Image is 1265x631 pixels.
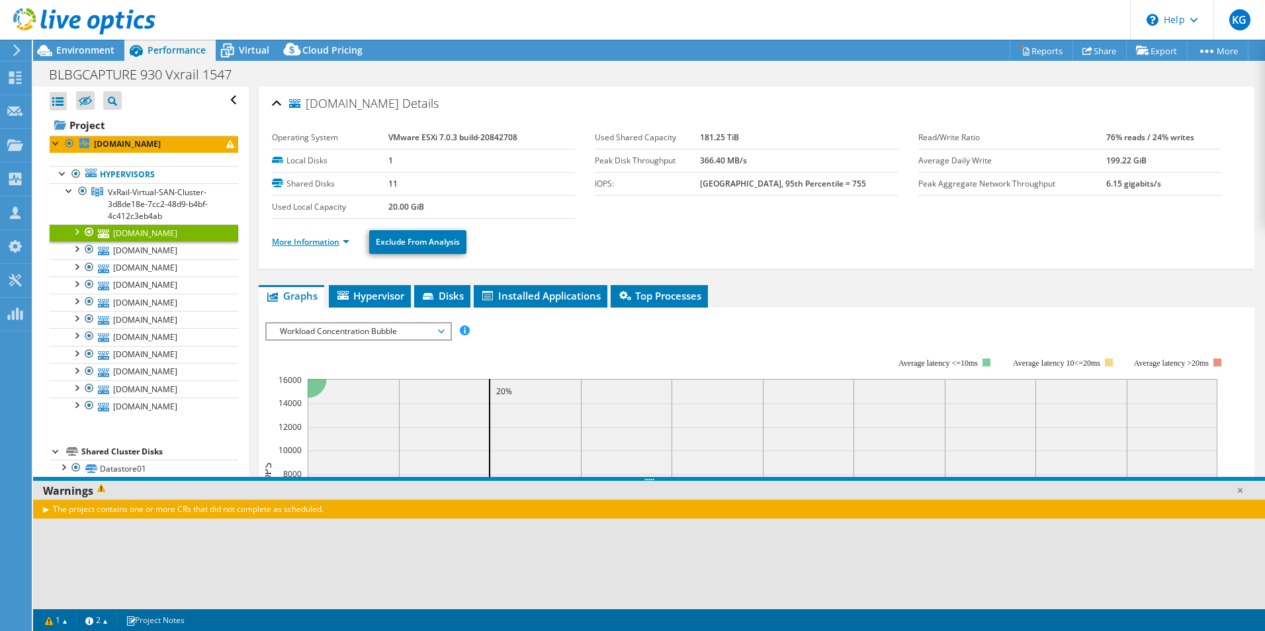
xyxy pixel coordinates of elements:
[50,183,238,224] a: VxRail-Virtual-SAN-Cluster-3d8de18e-7cc2-48d9-b4bf-4c412c3eb4ab
[918,131,1106,144] label: Read/Write Ratio
[369,230,466,254] a: Exclude From Analysis
[1106,155,1147,166] b: 199.22 GiB
[36,612,77,628] a: 1
[918,154,1106,167] label: Average Daily Write
[50,398,238,415] a: [DOMAIN_NAME]
[480,289,601,302] span: Installed Applications
[279,398,302,409] text: 14000
[388,132,517,143] b: VMware ESXi 7.0.3 build-20842708
[1072,40,1127,61] a: Share
[239,44,269,56] span: Virtual
[283,468,302,480] text: 8000
[421,289,464,302] span: Disks
[1229,9,1250,30] span: KG
[81,444,238,460] div: Shared Cluster Disks
[1106,132,1194,143] b: 76% reads / 24% writes
[595,154,700,167] label: Peak Disk Throughput
[148,44,206,56] span: Performance
[700,132,739,143] b: 181.25 TiB
[50,294,238,311] a: [DOMAIN_NAME]
[1134,358,1209,368] text: Average latency >20ms
[595,131,700,144] label: Used Shared Capacity
[50,259,238,276] a: [DOMAIN_NAME]
[279,374,302,386] text: 16000
[265,289,318,302] span: Graphs
[272,236,349,247] a: More Information
[1013,358,1100,368] tspan: Average latency 10<=20ms
[50,114,238,136] a: Project
[94,138,161,149] b: [DOMAIN_NAME]
[50,460,238,477] a: Datastore01
[50,136,238,153] a: [DOMAIN_NAME]
[50,166,238,183] a: Hypervisors
[56,44,114,56] span: Environment
[700,178,866,189] b: [GEOGRAPHIC_DATA], 95th Percentile = 755
[918,177,1106,190] label: Peak Aggregate Network Throughput
[1187,40,1248,61] a: More
[260,462,275,485] text: IOPS
[898,358,978,368] tspan: Average latency <=10ms
[1106,178,1161,189] b: 6.15 gigabits/s
[272,200,388,214] label: Used Local Capacity
[496,386,512,397] text: 20%
[33,499,1265,519] div: The project contains one or more CRs that did not complete as scheduled.
[1126,40,1188,61] a: Export
[1010,40,1073,61] a: Reports
[116,612,194,628] a: Project Notes
[33,481,1265,501] div: Warnings
[388,178,398,189] b: 11
[50,363,238,380] a: [DOMAIN_NAME]
[272,154,388,167] label: Local Disks
[50,276,238,294] a: [DOMAIN_NAME]
[272,131,388,144] label: Operating System
[700,155,747,166] b: 366.40 MB/s
[50,241,238,259] a: [DOMAIN_NAME]
[50,346,238,363] a: [DOMAIN_NAME]
[43,67,252,82] h1: BLBGCAPTURE 930 Vxrail 1547
[108,187,208,222] span: VxRail-Virtual-SAN-Cluster-3d8de18e-7cc2-48d9-b4bf-4c412c3eb4ab
[50,311,238,328] a: [DOMAIN_NAME]
[273,323,443,339] span: Workload Concentration Bubble
[302,44,363,56] span: Cloud Pricing
[272,177,388,190] label: Shared Disks
[50,328,238,345] a: [DOMAIN_NAME]
[50,380,238,398] a: [DOMAIN_NAME]
[76,612,117,628] a: 2
[388,155,393,166] b: 1
[335,289,404,302] span: Hypervisor
[1147,14,1158,26] svg: \n
[388,201,424,212] b: 20.00 GiB
[279,421,302,433] text: 12000
[289,97,399,110] span: [DOMAIN_NAME]
[50,224,238,241] a: [DOMAIN_NAME]
[617,289,701,302] span: Top Processes
[279,444,302,456] text: 10000
[595,177,700,190] label: IOPS:
[402,95,439,111] span: Details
